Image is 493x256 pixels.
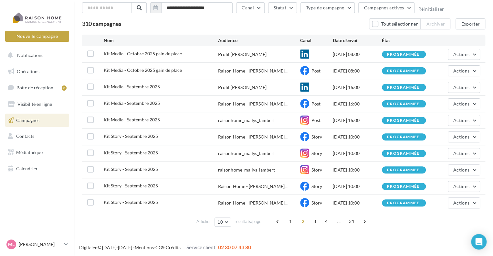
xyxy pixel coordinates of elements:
[155,245,164,250] a: CGS
[17,69,39,74] span: Opérations
[4,65,70,78] a: Opérations
[387,102,419,106] div: programmée
[16,166,38,171] span: Calendrier
[17,52,43,58] span: Notifications
[311,167,322,173] span: Story
[62,85,67,91] div: 3
[5,31,69,42] button: Nouvelle campagne
[387,151,419,156] div: programmée
[19,241,62,248] p: [PERSON_NAME]
[387,118,419,123] div: programmée
[333,37,382,44] div: Date d'envoi
[311,68,320,73] span: Post
[311,101,320,106] span: Post
[104,51,182,56] span: Kit Media - Octobre 2025 gain de place
[79,245,251,250] span: © [DATE]-[DATE] - - -
[196,218,211,225] span: Afficher
[236,2,265,13] button: Canal
[448,197,480,208] button: Actions
[16,150,43,155] span: Médiathèque
[16,133,34,139] span: Contacts
[298,216,308,227] span: 2
[4,49,68,62] button: Notifications
[4,129,70,143] a: Contacts
[218,37,300,44] div: Audience
[453,84,469,90] span: Actions
[387,201,419,205] div: programmée
[333,84,382,91] div: [DATE] 16:00
[218,101,287,107] span: Raison Home - [PERSON_NAME]...
[448,148,480,159] button: Actions
[453,184,469,189] span: Actions
[387,168,419,172] div: programmée
[104,117,160,122] span: Kit Media - Septembre 2025
[309,216,320,227] span: 3
[387,85,419,90] div: programmée
[333,150,382,157] div: [DATE] 10:00
[448,164,480,175] button: Actions
[4,81,70,95] a: Boîte de réception3
[186,244,215,250] span: Service client
[333,183,382,190] div: [DATE] 10:00
[4,97,70,111] a: Visibilité en ligne
[5,238,69,250] a: Ml [PERSON_NAME]
[453,134,469,139] span: Actions
[453,68,469,73] span: Actions
[333,200,382,206] div: [DATE] 10:00
[333,51,382,58] div: [DATE] 08:00
[4,162,70,175] a: Calendrier
[456,18,485,29] button: Exporter
[448,131,480,142] button: Actions
[218,167,275,173] div: raisonhome_mailys_lambert
[104,37,218,44] div: Nom
[8,241,15,248] span: Ml
[218,244,251,250] span: 02 30 07 43 80
[382,37,431,44] div: État
[311,134,322,139] span: Story
[311,200,322,206] span: Story
[333,101,382,107] div: [DATE] 16:00
[453,117,469,123] span: Actions
[358,2,414,13] button: Campagnes actives
[346,216,357,227] span: 31
[453,101,469,106] span: Actions
[453,200,469,206] span: Actions
[215,217,231,227] button: 10
[471,234,487,250] div: Open Intercom Messenger
[268,2,297,13] button: Statut
[16,117,39,123] span: Campagnes
[333,134,382,140] div: [DATE] 10:00
[333,167,382,173] div: [DATE] 10:00
[218,150,275,157] div: raisonhome_mailys_lambert
[218,68,287,74] span: Raison Home - [PERSON_NAME]...
[104,67,182,73] span: Kit Media - Octobre 2025 gain de place
[300,2,355,13] button: Type de campagne
[448,181,480,192] button: Actions
[104,84,160,89] span: Kit Media - Septembre 2025
[311,150,322,156] span: Story
[321,216,331,227] span: 4
[453,167,469,173] span: Actions
[104,133,158,139] span: Kit Story - Septembre 2025
[104,100,160,106] span: Kit Media - Septembre 2025
[4,114,70,127] a: Campagnes
[333,117,382,124] div: [DATE] 16:00
[16,85,53,90] span: Boîte de réception
[218,200,287,206] span: Raison Home - [PERSON_NAME]...
[218,134,287,140] span: Raison Home - [PERSON_NAME]...
[166,245,181,250] a: Crédits
[300,37,333,44] div: Canal
[104,199,158,205] span: Kit Story - Septembre 2025
[448,115,480,126] button: Actions
[79,245,98,250] a: Digitaleo
[311,184,322,189] span: Story
[387,52,419,57] div: programmée
[387,135,419,139] div: programmée
[453,150,469,156] span: Actions
[418,6,444,12] button: Réinitialiser
[104,166,158,172] span: Kit Story - Septembre 2025
[4,146,70,159] a: Médiathèque
[217,219,223,225] span: 10
[421,18,450,29] button: Archiver
[387,69,419,73] div: programmée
